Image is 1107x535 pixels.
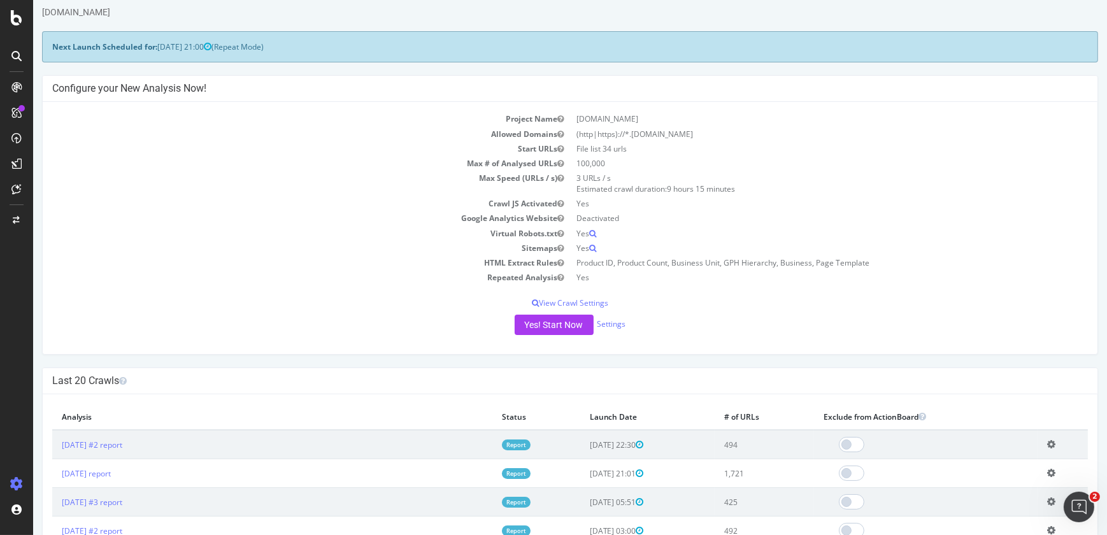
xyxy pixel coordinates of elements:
div: [DOMAIN_NAME] [9,6,1065,18]
td: 3 URLs / s Estimated crawl duration: [537,171,1055,196]
a: Settings [564,318,593,329]
h4: Last 20 Crawls [19,374,1055,387]
div: (Repeat Mode) [9,31,1065,62]
td: Crawl JS Activated [19,196,537,211]
h4: Configure your New Analysis Now! [19,82,1055,95]
td: Repeated Analysis [19,270,537,285]
span: [DATE] 22:30 [557,439,611,450]
td: 100,000 [537,156,1055,171]
td: [DOMAIN_NAME] [537,111,1055,126]
td: (http|https)://*.[DOMAIN_NAME] [537,127,1055,141]
td: HTML Extract Rules [19,255,537,270]
td: Yes [537,196,1055,211]
th: Launch Date [547,404,682,430]
strong: Next Launch Scheduled for: [19,41,124,52]
td: Sitemaps [19,241,537,255]
th: Analysis [19,404,459,430]
td: Allowed Domains [19,127,537,141]
span: 2 [1090,492,1100,502]
span: [DATE] 05:51 [557,497,611,508]
td: Project Name [19,111,537,126]
td: Product ID, Product Count, Business Unit, GPH Hierarchy, Business, Page Template [537,255,1055,270]
td: Yes [537,270,1055,285]
td: Max Speed (URLs / s) [19,171,537,196]
a: Report [469,468,497,479]
th: Status [459,404,547,430]
td: Max # of Analysed URLs [19,156,537,171]
td: Yes [537,241,1055,255]
td: Google Analytics Website [19,211,537,225]
button: Yes! Start Now [482,315,561,335]
a: [DATE] #2 report [29,439,89,450]
span: [DATE] 21:00 [124,41,178,52]
td: 494 [682,430,781,459]
td: Deactivated [537,211,1055,225]
td: Yes [537,226,1055,241]
a: Report [469,439,497,450]
iframe: Intercom live chat [1064,492,1094,522]
th: # of URLs [682,404,781,430]
a: Report [469,497,497,508]
td: Virtual Robots.txt [19,226,537,241]
a: [DATE] report [29,468,78,479]
td: 425 [682,488,781,517]
td: Start URLs [19,141,537,156]
td: File list 34 urls [537,141,1055,156]
a: [DATE] #3 report [29,497,89,508]
span: [DATE] 21:01 [557,468,611,479]
span: 9 hours 15 minutes [634,183,702,194]
td: 1,721 [682,459,781,488]
th: Exclude from ActionBoard [781,404,1004,430]
p: View Crawl Settings [19,297,1055,308]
